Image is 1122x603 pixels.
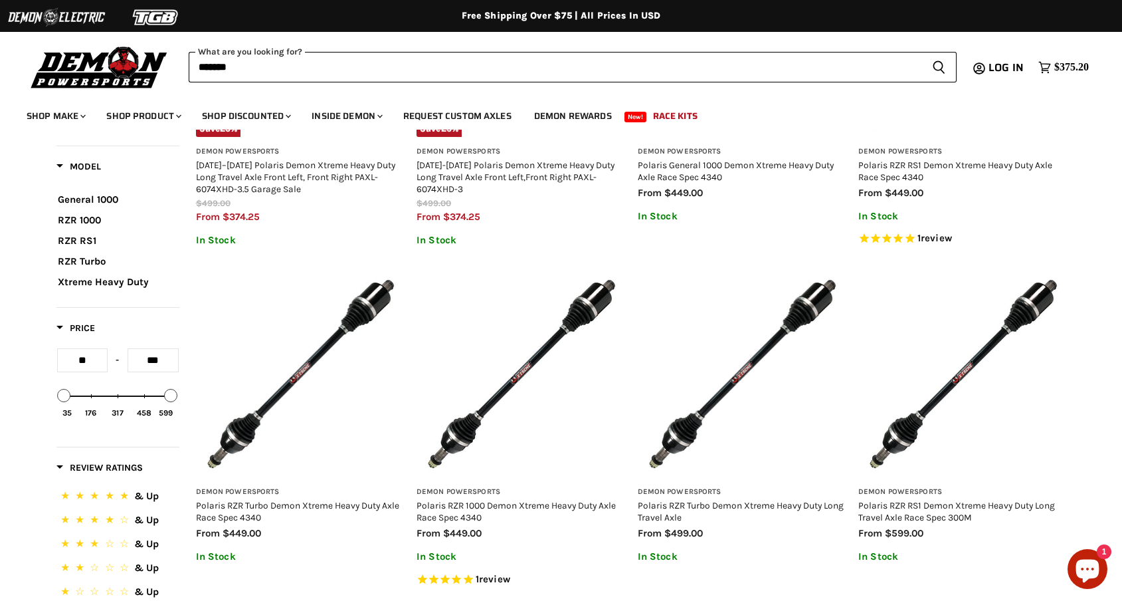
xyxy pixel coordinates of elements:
[885,187,923,199] span: $449.00
[479,573,510,585] span: review
[96,102,189,130] a: Shop Product
[638,160,834,182] a: Polaris General 1000 Demon Xtreme Heavy Duty Axle Race Spec 4340
[858,551,1066,562] p: In Stock
[58,560,178,579] button: 2 Stars.
[858,211,1066,222] p: In Stock
[134,538,159,550] span: & Up
[476,573,510,585] span: 1 reviews
[417,487,624,497] h3: Demon Powersports
[885,527,923,539] span: $599.00
[56,462,143,473] span: Review Ratings
[858,500,1055,523] a: Polaris RZR RS1 Demon Xtreme Heavy Duty Long Travel Axle Race Spec 300M
[58,536,178,555] button: 3 Stars.
[196,198,231,208] span: $499.00
[196,269,404,477] img: Polaris RZR Turbo Demon Xtreme Heavy Duty Axle Race Spec 4340
[189,52,957,82] form: Product
[7,5,106,30] img: Demon Electric Logo 2
[638,551,846,562] p: In Stock
[196,160,395,194] a: [DATE]–[DATE] Polaris Demon Xtreme Heavy Duty Long Travel Axle Front Left, Front Right PAXL-6074X...
[417,527,440,539] span: from
[1032,58,1095,77] a: $375.20
[134,586,159,598] span: & Up
[858,527,882,539] span: from
[988,59,1024,76] span: Log in
[189,52,921,82] input: When autocomplete results are available use up and down arrows to review and enter to select
[858,487,1066,497] h3: Demon Powersports
[58,235,96,247] span: RZR RS1
[417,198,451,208] span: $499.00
[1054,61,1089,74] span: $375.20
[858,232,1066,246] span: Rated 5.0 out of 5 stars 1 reviews
[58,488,178,507] button: 5 Stars.
[443,211,480,223] span: $374.25
[624,112,647,122] span: New!
[106,5,206,30] img: TGB Logo 2
[112,408,123,418] div: 317
[858,160,1052,182] a: Polaris RZR RS1 Demon Xtreme Heavy Duty Axle Race Spec 4340
[417,573,624,587] span: Rated 5.0 out of 5 stars 1 reviews
[223,527,261,539] span: $449.00
[57,348,108,372] input: Min value
[17,97,1085,130] ul: Main menu
[17,102,94,130] a: Shop Make
[30,10,1093,22] div: Free Shipping Over $75 | All Prices In USD
[196,487,404,497] h3: Demon Powersports
[27,43,172,90] img: Demon Powersports
[302,102,391,130] a: Inside Demon
[56,461,143,478] button: Filter by Review Ratings
[982,62,1032,74] a: Log in
[196,147,404,157] h3: Demon Powersports
[56,160,101,177] button: Filter by Model
[58,584,178,603] button: 1 Star.
[58,389,71,402] div: Min value
[921,52,957,82] button: Search
[638,187,662,199] span: from
[58,193,118,205] span: General 1000
[196,211,220,223] span: from
[638,500,844,523] a: Polaris RZR Turbo Demon Xtreme Heavy Duty Long Travel Axle
[921,233,952,245] span: review
[56,161,101,172] span: Model
[128,348,179,372] input: Max value
[56,322,95,334] span: Price
[858,269,1066,477] img: Polaris RZR RS1 Demon Xtreme Heavy Duty Long Travel Axle Race Spec 300M
[196,551,404,562] p: In Stock
[858,147,1066,157] h3: Demon Powersports
[159,408,173,418] div: 599
[196,527,220,539] span: from
[917,233,952,245] span: 1 reviews
[417,211,440,223] span: from
[524,102,622,130] a: Demon Rewards
[638,527,662,539] span: from
[417,160,614,194] a: [DATE]-[DATE] Polaris Demon Xtreme Heavy Duty Long Travel Axle Front Left,Front Right PAXL-6074XHD-3
[134,514,159,526] span: & Up
[108,348,128,372] div: -
[417,500,616,523] a: Polaris RZR 1000 Demon Xtreme Heavy Duty Axle Race Spec 4340
[638,211,846,222] p: In Stock
[638,147,846,157] h3: Demon Powersports
[638,487,846,497] h3: Demon Powersports
[196,235,404,246] p: In Stock
[638,269,846,477] img: Polaris RZR Turbo Demon Xtreme Heavy Duty Long Travel Axle
[417,269,624,477] img: Polaris RZR 1000 Demon Xtreme Heavy Duty Axle Race Spec 4340
[1064,549,1111,592] inbox-online-store-chat: Shopify online store chat
[664,187,703,199] span: $449.00
[664,527,703,539] span: $499.00
[62,408,72,418] div: 35
[858,187,882,199] span: from
[58,276,149,288] span: Xtreme Heavy Duty
[643,102,707,130] a: Race Kits
[58,214,101,226] span: RZR 1000
[58,512,178,531] button: 4 Stars.
[192,102,299,130] a: Shop Discounted
[137,408,151,418] div: 458
[58,255,106,267] span: RZR Turbo
[393,102,521,130] a: Request Custom Axles
[134,490,159,502] span: & Up
[165,389,178,402] div: Max value
[85,408,96,418] div: 176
